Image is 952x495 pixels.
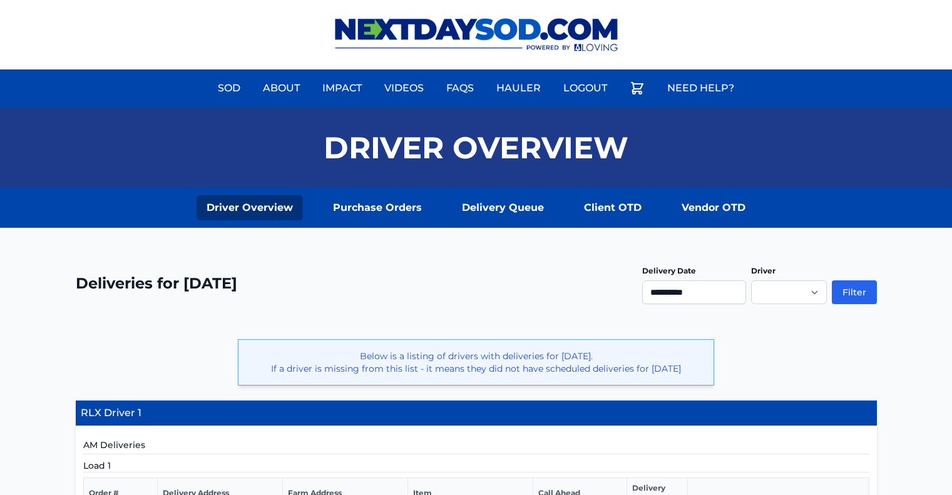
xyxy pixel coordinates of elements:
[324,133,628,163] h1: Driver Overview
[197,195,303,220] a: Driver Overview
[751,266,775,275] label: Driver
[439,73,481,103] a: FAQs
[672,195,755,220] a: Vendor OTD
[660,73,742,103] a: Need Help?
[255,73,307,103] a: About
[315,73,369,103] a: Impact
[76,401,877,426] h4: RLX Driver 1
[377,73,431,103] a: Videos
[556,73,615,103] a: Logout
[83,439,869,454] h5: AM Deliveries
[832,280,877,304] button: Filter
[210,73,248,103] a: Sod
[452,195,554,220] a: Delivery Queue
[248,350,704,375] p: Below is a listing of drivers with deliveries for [DATE]. If a driver is missing from this list -...
[323,195,432,220] a: Purchase Orders
[76,273,237,293] h2: Deliveries for [DATE]
[83,459,869,472] h5: Load 1
[574,195,652,220] a: Client OTD
[489,73,548,103] a: Hauler
[642,266,696,275] label: Delivery Date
